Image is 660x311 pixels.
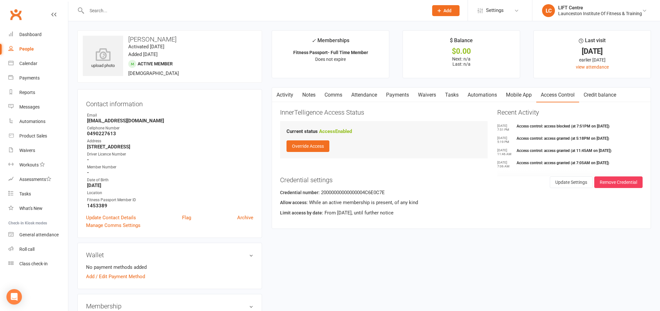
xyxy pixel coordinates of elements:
[441,88,463,102] a: Tasks
[450,36,473,48] div: $ Balance
[19,46,34,52] div: People
[319,128,352,134] strong: Access Enabled
[128,44,164,50] time: Activated [DATE]
[576,64,609,70] a: view attendance
[8,6,24,23] a: Clubworx
[497,136,643,145] li: Access control: access granted (at 5:18PM on [DATE])
[87,125,253,131] div: Cellphone Number
[550,176,593,188] button: Update Settings
[19,232,59,237] div: General attendance
[8,201,68,216] a: What's New
[594,176,643,188] button: Remove Credential
[19,119,45,124] div: Automations
[128,52,158,57] time: Added [DATE]
[8,100,68,114] a: Messages
[86,303,253,310] h3: Membership
[558,11,642,16] div: Launceston Institute Of Fitness & Training
[8,242,68,257] a: Roll call
[87,151,253,157] div: Driver Licence Number
[286,128,318,134] strong: Current status
[280,199,643,209] div: While an active membership is present, of any kind
[86,263,253,271] li: No payment methods added
[497,148,513,156] time: [DATE] 11:46 AM
[486,3,504,18] span: Settings
[87,118,253,124] strong: [EMAIL_ADDRESS][DOMAIN_NAME]
[280,199,308,206] label: Allow access:
[83,48,123,69] div: upload photo
[19,162,39,167] div: Workouts
[8,187,68,201] a: Tasks
[497,161,643,170] li: Access control: access granted (at 7:05AM on [DATE])
[382,88,413,102] a: Payments
[8,56,68,71] a: Calendar
[87,197,253,203] div: Fitness Passport Member ID
[409,48,514,55] div: $0.00
[86,221,141,229] a: Manage Comms Settings
[8,114,68,129] a: Automations
[8,27,68,42] a: Dashboard
[497,148,643,157] li: Access control: access granted (at 11:45AM on [DATE])
[558,5,642,11] div: LIFT Centre
[128,71,179,76] span: [DEMOGRAPHIC_DATA]
[8,228,68,242] a: General attendance kiosk mode
[19,32,42,37] div: Dashboard
[19,61,37,66] div: Calendar
[19,261,48,266] div: Class check-in
[280,189,320,196] label: Credential number:
[87,183,253,188] strong: [DATE]
[87,138,253,144] div: Address
[19,177,51,182] div: Assessments
[19,104,40,109] div: Messages
[8,71,68,85] a: Payments
[8,129,68,143] a: Product Sales
[497,124,513,132] time: [DATE] 7:51 PM
[280,209,643,219] div: From [DATE], until further notice
[497,109,643,116] h3: Recent Activity
[86,98,253,108] h3: Contact information
[312,36,349,48] div: Memberships
[579,88,621,102] a: Credit balance
[312,38,316,44] i: ✓
[8,172,68,187] a: Assessments
[8,42,68,56] a: People
[87,157,253,163] strong: -
[87,164,253,170] div: Member Number
[19,191,31,196] div: Tasks
[87,190,253,196] div: Location
[320,88,347,102] a: Comms
[8,143,68,158] a: Waivers
[347,88,382,102] a: Attendance
[272,88,298,102] a: Activity
[19,206,43,211] div: What's New
[280,109,488,116] h3: InnerTelligence Access Status
[19,90,35,95] div: Reports
[280,176,643,184] h3: Credential settings
[87,203,253,209] strong: 1453389
[443,8,451,13] span: Add
[286,140,329,152] button: Override Access
[87,144,253,150] strong: [STREET_ADDRESS]
[539,48,645,55] div: [DATE]
[86,251,253,259] h3: Wallet
[497,161,513,168] time: [DATE] 7:06 AM
[280,189,643,199] div: 20000000000000004C6E0C7E
[19,247,34,252] div: Roll call
[293,50,368,55] strong: Fitness Passport- Full Time Member
[85,6,424,15] input: Search...
[280,209,323,216] label: Limit access by date:
[542,4,555,17] div: LC
[463,88,501,102] a: Automations
[87,112,253,118] div: Email
[138,61,173,66] span: Active member
[86,214,136,221] a: Update Contact Details
[86,273,145,280] a: Add / Edit Payment Method
[237,214,253,221] a: Archive
[579,36,606,48] div: Last visit
[6,289,22,305] div: Open Intercom Messenger
[182,214,191,221] a: Flag
[497,124,643,133] li: Access control: access blocked (at 7:51PM on [DATE])
[19,75,40,80] div: Payments
[497,136,513,144] time: [DATE] 5:19 PM
[298,88,320,102] a: Notes
[87,170,253,175] strong: -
